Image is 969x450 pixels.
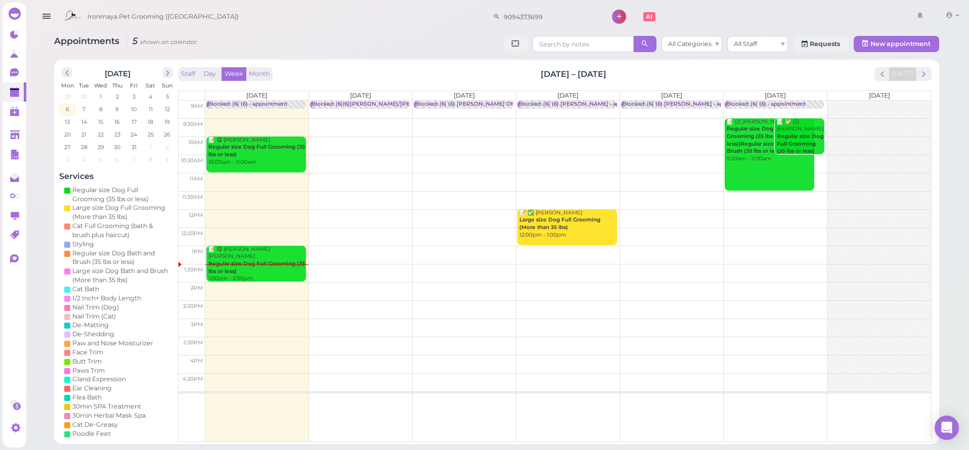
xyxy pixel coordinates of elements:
span: 29 [63,92,72,101]
button: prev [874,67,890,81]
span: 15 [97,117,104,126]
span: 9 [164,155,170,164]
div: Paw and Nose Moisturizer [72,339,153,348]
div: 📝 😋 [PERSON_NAME] [PERSON_NAME] 1:00pm - 2:00pm [208,246,306,283]
button: next [162,67,173,78]
span: 6 [114,155,120,164]
div: 30min SPA Treatment [72,402,141,411]
span: 9am [191,103,203,109]
div: Cat Full Grooming (bath & brush plus haircut) [72,221,170,240]
span: 6 [65,105,70,114]
span: 25 [147,130,155,139]
span: Wed [94,82,107,89]
span: 10:30am [181,157,203,164]
b: Regular size Dog Full Grooming (35 lbs or less) [208,260,305,275]
span: 1 [99,92,103,101]
span: 8 [148,155,153,164]
span: Tue [79,82,89,89]
button: Week [222,67,246,81]
div: Nail Trim (Cat) [72,312,116,321]
div: 📝 ✅ (2) [PERSON_NAME] 9:30am - 10:30am [776,118,824,163]
span: 5 [165,92,170,101]
span: [DATE] [661,92,682,99]
span: [DATE] [454,92,475,99]
h2: [DATE] – [DATE] [541,68,606,80]
span: 19 [163,117,171,126]
span: Appointments [54,35,122,46]
input: Search customer [500,9,598,25]
span: 10am [188,139,203,146]
div: De-Matting [72,321,109,330]
span: 22 [97,130,105,139]
span: Mon [61,82,74,89]
span: 2pm [191,285,203,291]
span: 23 [113,130,121,139]
span: 1:30pm [184,266,203,273]
span: 20 [63,130,72,139]
span: 17 [130,117,138,126]
span: Sat [146,82,155,89]
span: 16 [113,117,121,126]
span: 8 [98,105,104,114]
span: All Staff [734,40,757,48]
span: 21 [80,130,87,139]
div: Face Trim [72,348,103,357]
div: Poodle Feet [72,429,111,438]
span: 26 [163,130,171,139]
small: shown on calendar [140,38,197,46]
b: Regular size Dog Full Grooming (35 lbs or less)|Regular size Dog Bath and Brush (35 lbs or less) [727,125,813,154]
button: Month [246,67,273,81]
span: 12pm [189,212,203,218]
h4: Services [59,171,175,181]
span: 7 [131,155,137,164]
span: 2 [165,143,170,152]
div: Flea Bath [72,393,102,402]
span: [DATE] [350,92,371,99]
div: Paws Trim [72,366,105,375]
input: Search by notes [533,36,634,52]
span: 18 [147,117,154,126]
span: 12:30pm [181,230,203,237]
div: Cat De-Greasy [72,420,118,429]
span: 9:30am [183,121,203,127]
span: 12 [164,105,171,114]
span: 9 [114,105,120,114]
span: 2:30pm [183,303,203,309]
span: 1 [149,143,153,152]
span: 3pm [191,321,203,328]
button: Day [198,67,222,81]
div: Blocked: (6)(6)[PERSON_NAME]/[PERSON_NAME] OFF • [PERSON_NAME] [312,101,514,108]
div: Styling [72,240,94,249]
button: [DATE] [889,67,916,81]
span: 3 [65,155,70,164]
div: Cat Bath [72,285,99,294]
div: 📝 (2) [PERSON_NAME] 9:30am - 11:30am [726,118,814,163]
span: 5 [98,155,103,164]
div: Blocked: (6) (6) [PERSON_NAME] • appointment [519,101,648,108]
i: 5 [127,35,197,46]
button: Staff [178,67,198,81]
span: 14 [80,117,88,126]
span: 11:30am [182,194,203,200]
span: [DATE] [765,92,786,99]
h2: [DATE] [105,67,130,78]
div: Ear Cleaning [72,384,112,393]
span: 13 [64,117,71,126]
span: 10 [130,105,138,114]
div: Large size Dog Full Grooming (More than 35 lbs) [72,203,170,221]
button: prev [62,67,72,78]
div: Blocked: (6) (6) [PERSON_NAME] OFF • appointment [415,101,557,108]
span: 27 [63,143,71,152]
span: 24 [129,130,138,139]
span: 4pm [190,357,203,364]
div: Blocked: (6) (6) [PERSON_NAME] • appointment [623,101,752,108]
button: New appointment [854,36,939,52]
span: All Categories [668,40,712,48]
div: Butt Trim [72,357,102,366]
span: 1pm [192,248,203,255]
span: 30 [80,92,89,101]
span: Fri [130,82,138,89]
span: Ironmaya Pet Grooming ([GEOGRAPHIC_DATA]) [87,3,239,31]
span: New appointment [870,40,931,48]
span: 2 [115,92,120,101]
